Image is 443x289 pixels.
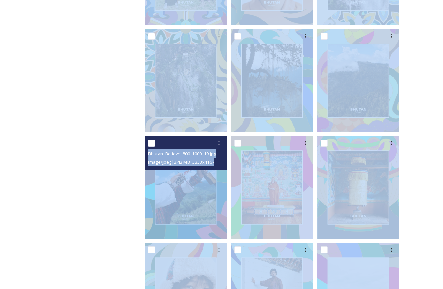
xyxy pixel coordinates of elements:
img: Bhutan_Believe_800_1000_19.jpg [145,136,227,239]
img: Bhutan_Believe_800_1000_2.jpg [145,29,227,132]
img: Bhutan_Believe_800_1000_5.jpg [231,29,313,132]
img: Bhutan_Believe_800_1000_17.jpg [231,136,313,239]
img: Bhutan_Believe_800_1000_1.jpg [317,29,399,132]
span: Bhutan_Believe_800_1000_19.jpg [148,150,216,157]
img: Bhutan_Believe_800_1000_22.jpg [317,136,399,239]
span: image/jpeg | 2.43 MB | 3333 x 4167 [148,159,214,165]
